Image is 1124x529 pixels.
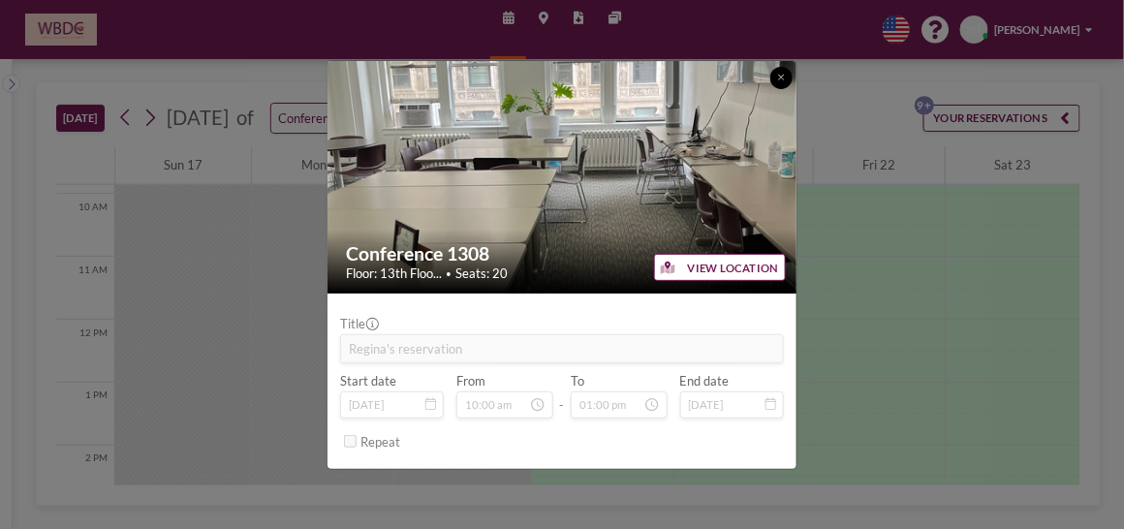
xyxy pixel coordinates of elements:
input: (No title) [341,335,783,362]
span: - [560,378,565,413]
span: Floor: 13th Floo... [346,265,442,281]
button: VIEW LOCATION [654,254,786,281]
span: Seats: 20 [455,265,508,281]
label: Title [340,316,378,331]
label: Start date [340,373,396,389]
h2: Conference 1308 [346,242,779,265]
label: Repeat [360,434,400,450]
span: • [446,267,452,279]
label: From [456,373,485,389]
label: To [571,373,584,389]
label: End date [680,373,730,389]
